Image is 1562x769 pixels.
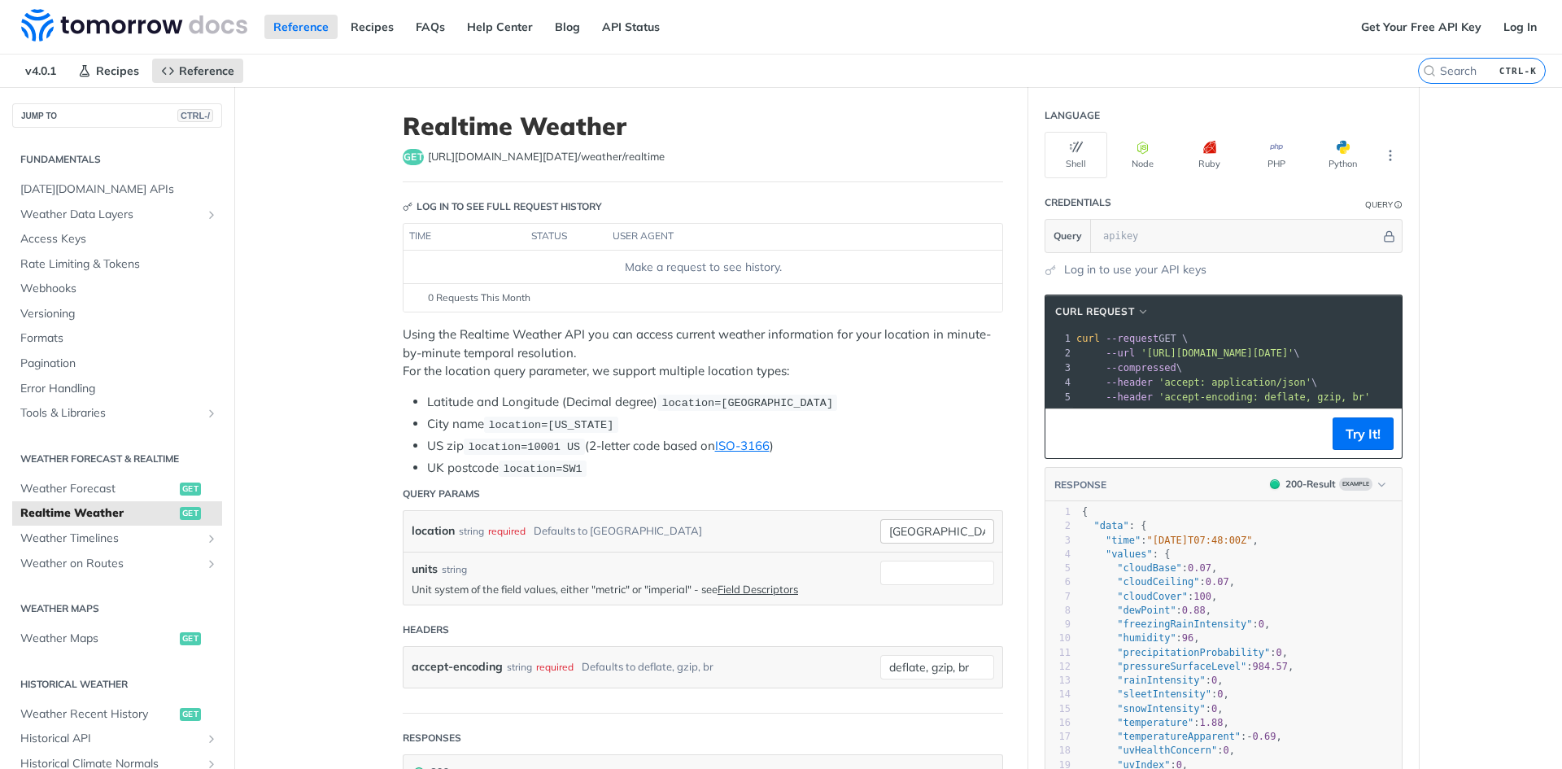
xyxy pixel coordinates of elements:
[1223,745,1228,756] span: 0
[12,252,222,277] a: Rate Limiting & Tokens
[20,731,201,747] span: Historical API
[503,463,582,475] span: location=SW1
[180,708,201,721] span: get
[1423,64,1436,77] svg: Search
[1246,731,1252,742] span: -
[1339,478,1372,491] span: Example
[1117,576,1199,588] span: "cloudCeiling"
[1082,591,1217,602] span: : ,
[20,381,218,397] span: Error Handling
[546,15,589,39] a: Blog
[205,208,218,221] button: Show subpages for Weather Data Layers
[1117,591,1188,602] span: "cloudCover"
[1076,333,1100,344] span: curl
[1045,346,1073,360] div: 2
[1117,731,1241,742] span: "temperatureApparent"
[1117,745,1217,756] span: "uvHealthConcern"
[1082,562,1217,574] span: : ,
[1045,534,1071,548] div: 3
[1352,15,1490,39] a: Get Your Free API Key
[661,397,833,409] span: location=[GEOGRAPHIC_DATA]
[1082,576,1235,588] span: : ,
[427,415,1003,434] li: City name
[96,63,139,78] span: Recipes
[1158,377,1311,388] span: 'accept: application/json'
[12,727,222,751] a: Historical APIShow subpages for Historical API
[205,557,218,570] button: Show subpages for Weather on Routes
[403,199,602,214] div: Log in to see full request history
[1082,520,1147,531] span: : {
[459,519,484,543] div: string
[1045,375,1073,390] div: 4
[1093,520,1128,531] span: "data"
[20,706,176,723] span: Weather Recent History
[1117,618,1252,630] span: "freezingRainIntensity"
[404,224,526,250] th: time
[427,393,1003,412] li: Latitude and Longitude (Decimal degree)
[1082,618,1270,630] span: : ,
[69,59,148,83] a: Recipes
[180,632,201,645] span: get
[1188,562,1211,574] span: 0.07
[12,177,222,202] a: [DATE][DOMAIN_NAME] APIs
[1378,143,1403,168] button: More Languages
[1270,479,1280,489] span: 200
[21,9,247,42] img: Tomorrow.io Weather API Docs
[1117,562,1181,574] span: "cloudBase"
[593,15,669,39] a: API Status
[12,302,222,326] a: Versioning
[1365,199,1403,211] div: QueryInformation
[12,203,222,227] a: Weather Data LayersShow subpages for Weather Data Layers
[1253,661,1288,672] span: 984.57
[1045,716,1071,730] div: 16
[1178,132,1241,178] button: Ruby
[12,452,222,466] h2: Weather Forecast & realtime
[1082,535,1259,546] span: : ,
[1082,717,1229,728] span: : ,
[1054,229,1082,243] span: Query
[1206,576,1229,588] span: 0.07
[1117,661,1246,672] span: "pressureSurfaceLevel"
[1311,132,1374,178] button: Python
[1045,575,1071,589] div: 6
[1045,730,1071,744] div: 17
[403,623,449,637] div: Headers
[1045,132,1107,178] button: Shell
[1245,132,1307,178] button: PHP
[442,562,467,577] div: string
[12,477,222,501] a: Weather Forecastget
[1141,347,1294,359] span: '[URL][DOMAIN_NAME][DATE]'
[1064,261,1206,278] a: Log in to use your API keys
[412,519,455,543] label: location
[1045,505,1071,519] div: 1
[1106,362,1176,374] span: --compressed
[1217,688,1223,700] span: 0
[12,401,222,426] a: Tools & LibrariesShow subpages for Tools & Libraries
[1045,220,1091,252] button: Query
[12,702,222,727] a: Weather Recent Historyget
[1117,632,1176,644] span: "humidity"
[1045,548,1071,561] div: 4
[1211,703,1217,714] span: 0
[1082,688,1229,700] span: : ,
[1076,377,1317,388] span: \
[1045,604,1071,618] div: 8
[1045,519,1071,533] div: 2
[205,407,218,420] button: Show subpages for Tools & Libraries
[1082,675,1224,686] span: : ,
[1158,391,1370,403] span: 'accept-encoding: deflate, gzip, br'
[1182,632,1193,644] span: 96
[1117,647,1270,658] span: "precipitationProbability"
[12,501,222,526] a: Realtime Weatherget
[1365,199,1393,211] div: Query
[526,224,607,250] th: status
[1045,561,1071,575] div: 5
[1076,347,1300,359] span: \
[264,15,338,39] a: Reference
[20,531,201,547] span: Weather Timelines
[12,377,222,401] a: Error Handling
[1082,647,1288,658] span: : ,
[1147,535,1253,546] span: "[DATE]T07:48:00Z"
[468,441,580,453] span: location=10001 US
[179,63,234,78] span: Reference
